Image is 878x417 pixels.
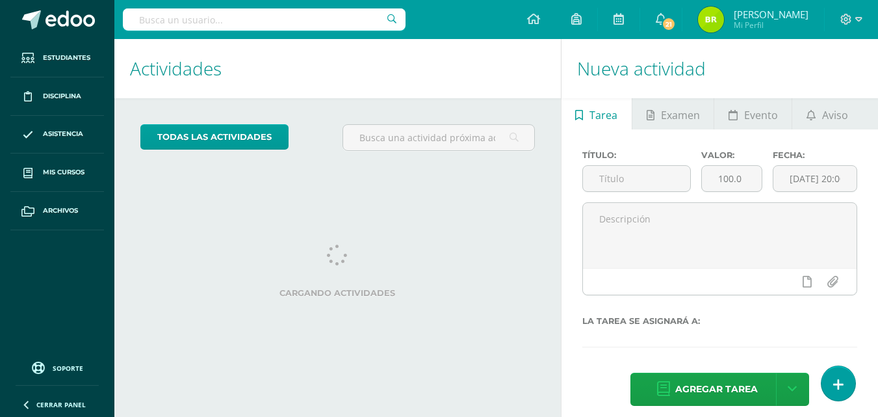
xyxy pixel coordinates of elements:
a: Mis cursos [10,154,104,192]
a: Archivos [10,192,104,230]
span: Mis cursos [43,167,84,178]
span: 21 [661,17,675,31]
span: Tarea [589,100,617,131]
span: Soporte [53,364,83,373]
a: Aviso [792,98,862,129]
a: Evento [714,98,792,129]
input: Fecha de entrega [773,166,857,191]
input: Título [583,166,690,191]
a: Disciplina [10,77,104,116]
h1: Nueva actividad [577,39,862,98]
span: Evento [744,100,778,131]
span: Mi Perfil [734,20,808,31]
span: Agregar tarea [675,373,758,405]
a: Tarea [562,98,632,129]
img: 31b9b394d06e39e7186534e32953773e.png [698,7,724,33]
span: Aviso [822,100,848,131]
input: Puntos máximos [702,166,762,191]
label: La tarea se asignará a: [582,316,857,326]
label: Valor: [701,150,762,160]
a: todas las Actividades [140,124,289,150]
label: Cargando actividades [140,288,535,298]
a: Asistencia [10,116,104,154]
a: Examen [632,98,714,129]
input: Busca un usuario... [123,8,406,31]
a: Estudiantes [10,39,104,77]
h1: Actividades [130,39,545,98]
label: Título: [582,150,691,160]
input: Busca una actividad próxima aquí... [343,125,534,150]
span: Disciplina [43,91,81,101]
span: [PERSON_NAME] [734,8,808,21]
span: Asistencia [43,129,83,139]
span: Estudiantes [43,53,90,63]
span: Archivos [43,206,78,216]
span: Cerrar panel [36,400,86,409]
a: Soporte [16,358,99,376]
label: Fecha: [773,150,857,160]
span: Examen [661,100,700,131]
